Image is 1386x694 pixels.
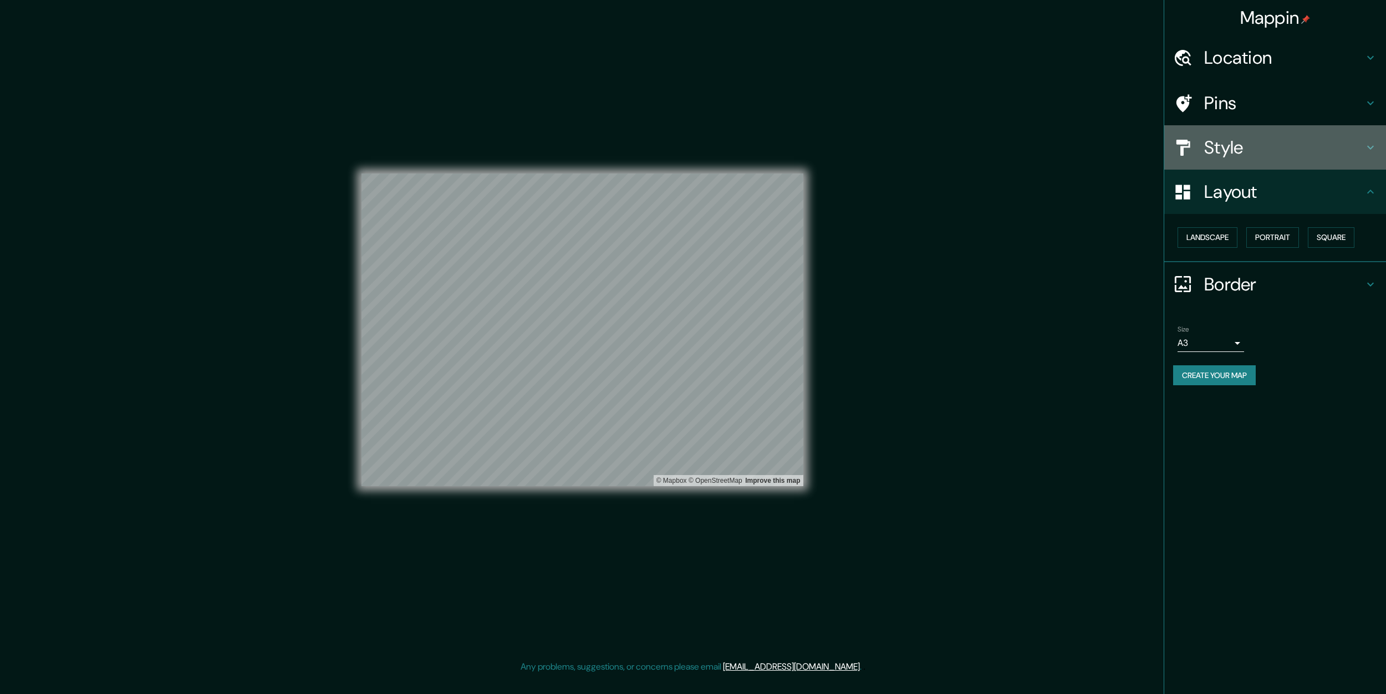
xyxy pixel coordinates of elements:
a: Mapbox [656,477,687,484]
div: . [863,660,865,673]
a: OpenStreetMap [689,477,742,484]
a: Map feedback [745,477,800,484]
h4: Location [1204,47,1364,69]
h4: Border [1204,273,1364,295]
p: Any problems, suggestions, or concerns please email . [521,660,862,673]
canvas: Map [361,173,803,486]
a: [EMAIL_ADDRESS][DOMAIN_NAME] [723,661,860,672]
h4: Style [1204,136,1364,159]
div: . [862,660,863,673]
button: Portrait [1246,227,1299,248]
label: Size [1178,324,1189,334]
div: Style [1164,125,1386,170]
button: Landscape [1178,227,1237,248]
h4: Mappin [1240,7,1311,29]
img: pin-icon.png [1301,15,1310,24]
button: Create your map [1173,365,1256,386]
div: Border [1164,262,1386,307]
button: Square [1308,227,1354,248]
div: A3 [1178,334,1244,352]
div: Layout [1164,170,1386,214]
div: Location [1164,35,1386,80]
div: Pins [1164,81,1386,125]
h4: Pins [1204,92,1364,114]
h4: Layout [1204,181,1364,203]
